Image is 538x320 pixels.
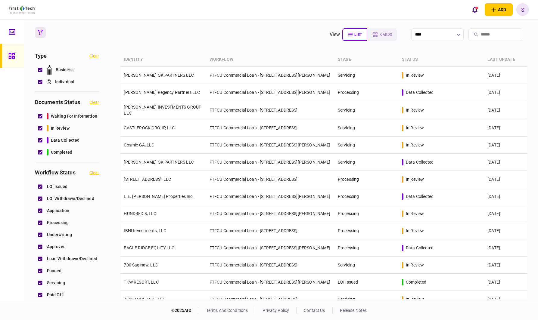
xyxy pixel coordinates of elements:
td: [DATE] [484,154,527,171]
a: Cosmic GA, LLC [124,143,154,147]
a: IBNI Investments, LLC [124,228,166,233]
td: [DATE] [484,239,527,257]
td: Processing [335,188,399,205]
span: Processing [47,220,69,226]
div: in review [406,72,424,78]
h3: workflow status [35,170,76,175]
button: cards [367,28,397,41]
h3: documents status [35,100,80,105]
td: FTFCU Commercial Loan - [STREET_ADDRESS][PERSON_NAME] [207,137,335,154]
span: Servicing [47,280,65,286]
td: Servicing [335,154,399,171]
td: FTFCU Commercial Loan - [STREET_ADDRESS][PERSON_NAME] [207,154,335,171]
td: [DATE] [484,257,527,274]
td: FTFCU Commercial Loan - [STREET_ADDRESS][PERSON_NAME] [207,67,335,84]
span: in review [51,125,70,131]
td: FTFCU Commercial Loan - [STREET_ADDRESS][PERSON_NAME] [207,84,335,101]
button: clear [89,170,99,175]
td: Servicing [335,291,399,308]
button: clear [89,54,99,58]
td: FTFCU Commercial Loan - [STREET_ADDRESS] [207,101,335,119]
span: Business [56,67,73,73]
td: FTFCU Commercial Loan - [STREET_ADDRESS][PERSON_NAME] [207,188,335,205]
div: data collected [406,193,434,199]
td: Servicing [335,137,399,154]
span: Application [47,208,69,214]
td: Servicing [335,119,399,137]
span: list [354,32,362,37]
td: [DATE] [484,171,527,188]
span: Loan Withdrawn/Declined [47,256,97,262]
div: in review [406,125,424,131]
div: data collected [406,159,434,165]
th: identity [121,53,206,67]
a: contact us [304,308,325,313]
div: in review [406,296,424,302]
div: in review [406,211,424,217]
span: Approved [47,244,66,250]
a: privacy policy [263,308,289,313]
span: data collected [51,137,80,143]
span: LOI Withdrawn/Declined [47,195,94,202]
th: workflow [207,53,335,67]
td: [DATE] [484,84,527,101]
div: in review [406,176,424,182]
a: 700 Saginaw, LLC [124,263,158,267]
td: FTFCU Commercial Loan - [STREET_ADDRESS][PERSON_NAME] [207,274,335,291]
th: stage [335,53,399,67]
td: Processing [335,171,399,188]
td: [DATE] [484,222,527,239]
div: S [516,3,529,16]
span: LOI Issued [47,183,67,190]
a: [PERSON_NAME] OK PARTNERS LLC [124,160,194,165]
td: FTFCU Commercial Loan - [STREET_ADDRESS] [207,222,335,239]
a: HUNDRED 8, LLC [124,211,156,216]
th: status [399,53,484,67]
div: data collected [406,89,434,95]
td: [DATE] [484,67,527,84]
a: release notes [340,308,367,313]
td: [DATE] [484,205,527,222]
a: terms and conditions [206,308,248,313]
span: cards [380,32,392,37]
td: [DATE] [484,291,527,308]
button: list [342,28,367,41]
span: Paid Off [47,292,63,298]
button: open adding identity options [485,3,513,16]
div: completed [406,279,426,285]
td: FTFCU Commercial Loan - [STREET_ADDRESS] [207,291,335,308]
td: Processing [335,84,399,101]
td: LOI Issued [335,274,399,291]
span: Underwriting [47,232,72,238]
td: FTFCU Commercial Loan - [STREET_ADDRESS] [207,171,335,188]
td: [DATE] [484,137,527,154]
button: clear [89,100,99,105]
a: [PERSON_NAME] OK PARTNERS LLC [124,73,194,78]
img: client company logo [9,6,36,14]
a: [PERSON_NAME] Regency Partners LLC [124,90,200,95]
a: 26382 COLGATE, LLC [124,297,165,302]
td: [DATE] [484,119,527,137]
span: completed [51,149,72,155]
td: Processing [335,205,399,222]
th: last update [484,53,527,67]
a: [PERSON_NAME] INVESTMENTS GROUP LLC [124,105,201,115]
a: [STREET_ADDRESS], LLC [124,177,171,182]
span: waiting for information [51,113,97,119]
td: [DATE] [484,101,527,119]
span: Funded [47,268,62,274]
a: EAGLE RIDGE EQUITY LLC [124,245,174,250]
span: Individual [55,79,74,85]
div: in review [406,228,424,234]
a: L.E. [PERSON_NAME] Properties Inc. [124,194,194,199]
div: in review [406,107,424,113]
div: in review [406,142,424,148]
h3: Type [35,53,47,59]
td: [DATE] [484,188,527,205]
td: FTFCU Commercial Loan - [STREET_ADDRESS] [207,257,335,274]
div: © 2025 AIO [171,307,199,314]
button: open notifications list [468,3,481,16]
div: data collected [406,245,434,251]
td: Processing [335,239,399,257]
td: Servicing [335,67,399,84]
